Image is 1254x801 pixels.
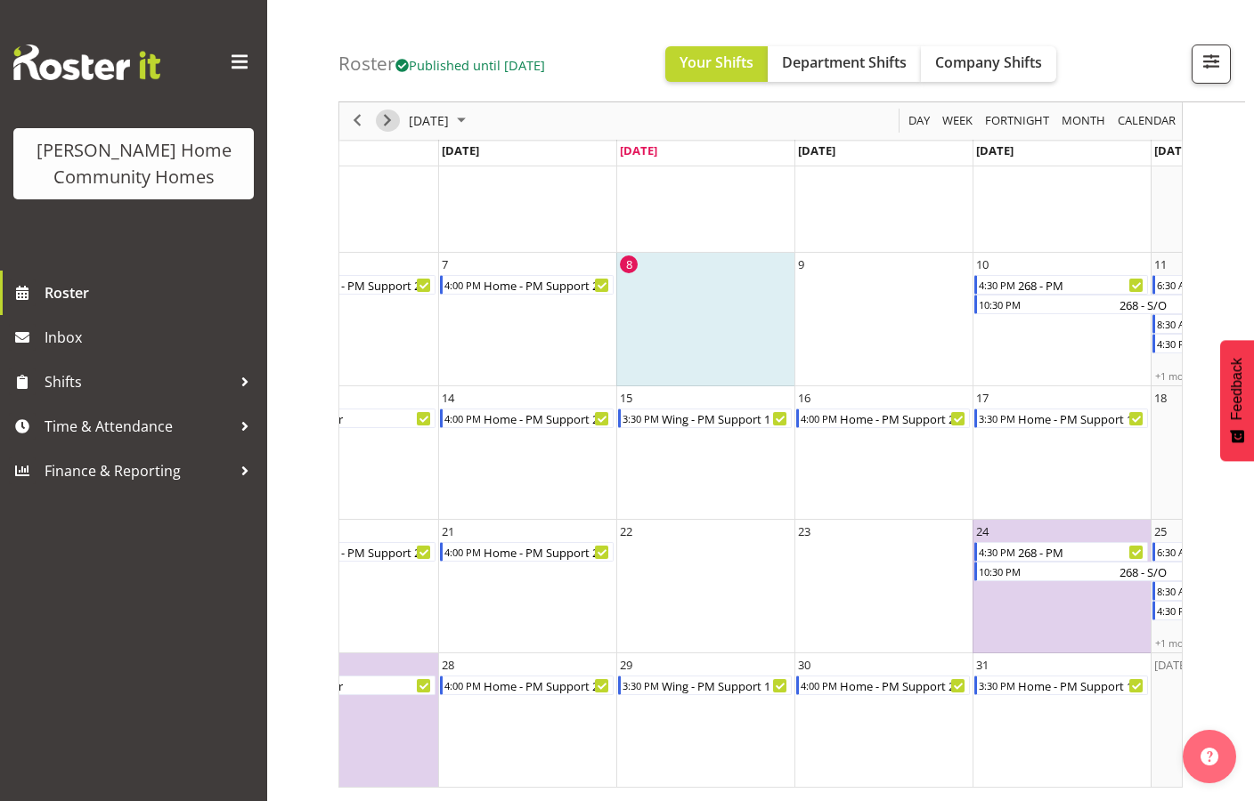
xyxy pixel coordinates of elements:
[616,253,794,386] td: Wednesday, October 8, 2025
[438,653,616,787] td: Tuesday, October 28, 2025
[260,653,438,787] td: Monday, October 27, 2025
[794,386,973,520] td: Thursday, October 16, 2025
[794,520,973,653] td: Thursday, October 23, 2025
[438,386,616,520] td: Tuesday, October 14, 2025
[482,409,613,427] div: Home - PM Support 2
[798,389,810,407] div: 16
[798,142,835,158] span: [DATE]
[620,522,632,540] div: 22
[260,386,438,520] td: Monday, October 13, 2025
[799,676,838,694] div: 4:00 PM
[262,275,436,295] div: Home - PM Support 2 Begin From Monday, October 6, 2025 at 4:00:00 PM GMT+13:00 Ends At Monday, Oc...
[1192,44,1231,84] button: Filter Shifts
[443,276,482,294] div: 4:00 PM
[1016,409,1147,427] div: Home - PM Support 1
[768,46,921,82] button: Department Shifts
[620,142,657,158] span: [DATE]
[973,386,1151,520] td: Friday, October 17, 2025
[338,52,1183,788] div: of October 2025
[45,324,258,351] span: Inbox
[782,53,907,72] span: Department Shifts
[907,110,932,133] span: Day
[1115,110,1179,133] button: Month
[621,676,660,694] div: 3:30 PM
[940,110,976,133] button: Timeline Week
[794,653,973,787] td: Thursday, October 30, 2025
[376,110,400,133] button: Next
[976,142,1014,158] span: [DATE]
[31,137,236,190] div: [PERSON_NAME] Home Community Homes
[1155,582,1194,600] div: 8:30 AM
[1154,522,1167,540] div: 25
[1154,255,1167,273] div: 11
[1016,676,1147,694] div: Home - PM Support 1
[838,676,969,694] div: Home - PM Support 2
[935,53,1042,72] span: Company Shifts
[1059,110,1109,133] button: Timeline Month
[440,409,614,428] div: Home - PM Support 2 Begin From Tuesday, October 14, 2025 at 4:00:00 PM GMT+13:00 Ends At Tuesday,...
[442,389,454,407] div: 14
[403,102,476,140] div: October 2025
[977,543,1016,561] div: 4:30 PM
[660,409,791,427] div: Wing - PM Support 1
[406,110,474,133] button: October 2025
[616,653,794,787] td: Wednesday, October 29, 2025
[395,56,545,74] span: Published until [DATE]
[262,542,436,562] div: Home - PM Support 2 Begin From Monday, October 20, 2025 at 4:00:00 PM GMT+13:00 Ends At Monday, O...
[983,110,1051,133] span: Fortnight
[1016,543,1147,561] div: 268 - PM
[1155,276,1194,294] div: 6:30 AM
[973,253,1151,386] td: Friday, October 10, 2025
[1016,276,1147,294] div: 268 - PM
[977,295,1022,313] div: 10:30 PM
[45,457,232,484] span: Finance & Reporting
[798,255,804,273] div: 9
[440,275,614,295] div: Home - PM Support 2 Begin From Tuesday, October 7, 2025 at 4:00:00 PM GMT+13:00 Ends At Tuesday, ...
[1155,315,1194,333] div: 8:30 AM
[438,253,616,386] td: Tuesday, October 7, 2025
[442,522,454,540] div: 21
[974,676,1148,695] div: Home - PM Support 1 Begin From Friday, October 31, 2025 at 3:30:00 PM GMT+13:00 Ends At Friday, O...
[798,656,810,674] div: 30
[342,102,372,140] div: previous period
[440,542,614,562] div: Home - PM Support 2 Begin From Tuesday, October 21, 2025 at 4:00:00 PM GMT+13:00 Ends At Tuesday,...
[976,255,989,273] div: 10
[982,110,1053,133] button: Fortnight
[338,53,545,74] h4: Roster
[620,255,638,273] div: 8
[262,409,436,428] div: Floater Begin From Monday, October 13, 2025 at 4:30:00 PM GMT+13:00 Ends At Monday, October 13, 2...
[1155,335,1194,352] div: 4:30 PM
[442,255,448,273] div: 7
[1155,543,1194,561] div: 6:30 AM
[618,676,792,695] div: Wing - PM Support 1 Begin From Wednesday, October 29, 2025 at 3:30:00 PM GMT+13:00 Ends At Wednes...
[482,676,613,694] div: Home - PM Support 2
[1229,358,1245,420] span: Feedback
[620,389,632,407] div: 15
[443,409,482,427] div: 4:00 PM
[940,110,974,133] span: Week
[262,676,436,695] div: Floater Begin From Monday, October 27, 2025 at 4:30:00 PM GMT+13:00 Ends At Monday, October 27, 2...
[977,409,1016,427] div: 3:30 PM
[616,119,794,253] td: Wednesday, October 1, 2025
[304,676,435,694] div: Floater
[1116,110,1177,133] span: calendar
[482,543,613,561] div: Home - PM Support 2
[260,520,438,653] td: Monday, October 20, 2025
[799,409,838,427] div: 4:00 PM
[796,676,970,695] div: Home - PM Support 2 Begin From Thursday, October 30, 2025 at 4:00:00 PM GMT+13:00 Ends At Thursda...
[45,413,232,440] span: Time & Attendance
[620,656,632,674] div: 29
[973,520,1151,653] td: Friday, October 24, 2025
[660,676,791,694] div: Wing - PM Support 1
[45,279,258,306] span: Roster
[1154,656,1189,674] div: [DATE]
[974,542,1148,562] div: 268 - PM Begin From Friday, October 24, 2025 at 4:30:00 PM GMT+13:00 Ends At Friday, October 24, ...
[973,119,1151,253] td: Friday, October 3, 2025
[442,142,479,158] span: [DATE]
[45,368,232,395] span: Shifts
[1201,748,1218,765] img: help-xxl-2.png
[794,253,973,386] td: Thursday, October 9, 2025
[1154,389,1167,407] div: 18
[482,276,613,294] div: Home - PM Support 2
[13,44,160,80] img: Rosterit website logo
